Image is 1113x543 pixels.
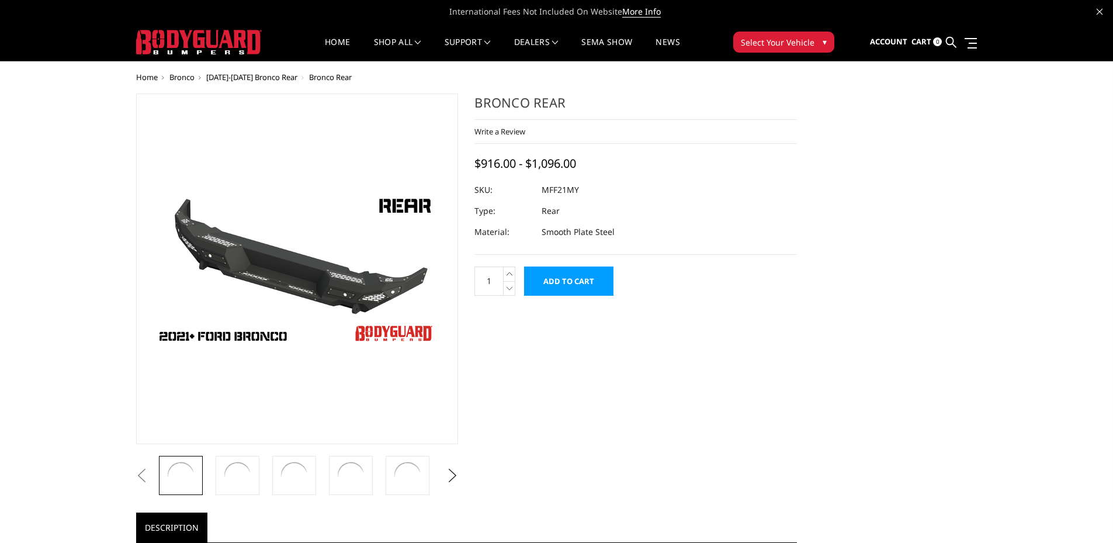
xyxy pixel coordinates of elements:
[741,36,814,49] span: Select Your Vehicle
[474,94,797,120] h1: Bronco Rear
[933,37,942,46] span: 0
[524,267,613,296] input: Add to Cart
[870,36,907,47] span: Account
[474,200,533,222] dt: Type:
[542,179,579,200] dd: MFF21MY
[325,38,350,61] a: Home
[151,187,443,351] img: Bronco Rear
[514,38,559,61] a: Dealers
[911,36,931,47] span: Cart
[206,72,297,82] a: [DATE]-[DATE] Bronco Rear
[656,38,679,61] a: News
[474,179,533,200] dt: SKU:
[823,36,827,48] span: ▾
[870,26,907,58] a: Account
[169,72,195,82] a: Bronco
[474,155,576,171] span: $916.00 - $1,096.00
[136,72,158,82] a: Home
[133,467,151,485] button: Previous
[581,38,632,61] a: SEMA Show
[911,26,942,58] a: Cart 0
[542,200,560,222] dd: Rear
[733,32,834,53] button: Select Your Vehicle
[136,513,207,542] a: Description
[278,459,310,492] img: Bronco Rear
[165,459,197,492] img: Bronco Rear
[221,459,254,492] img: Shown with optional bolt-on end caps
[443,467,461,485] button: Next
[309,72,352,82] span: Bronco Rear
[474,222,533,243] dt: Material:
[136,94,459,444] a: Bronco Rear
[391,459,424,492] img: Shown with optional bolt-on end caps
[374,38,421,61] a: shop all
[445,38,491,61] a: Support
[335,459,367,492] img: Bronco Rear
[474,126,525,137] a: Write a Review
[622,6,661,18] a: More Info
[542,222,615,243] dd: Smooth Plate Steel
[136,30,262,54] img: BODYGUARD BUMPERS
